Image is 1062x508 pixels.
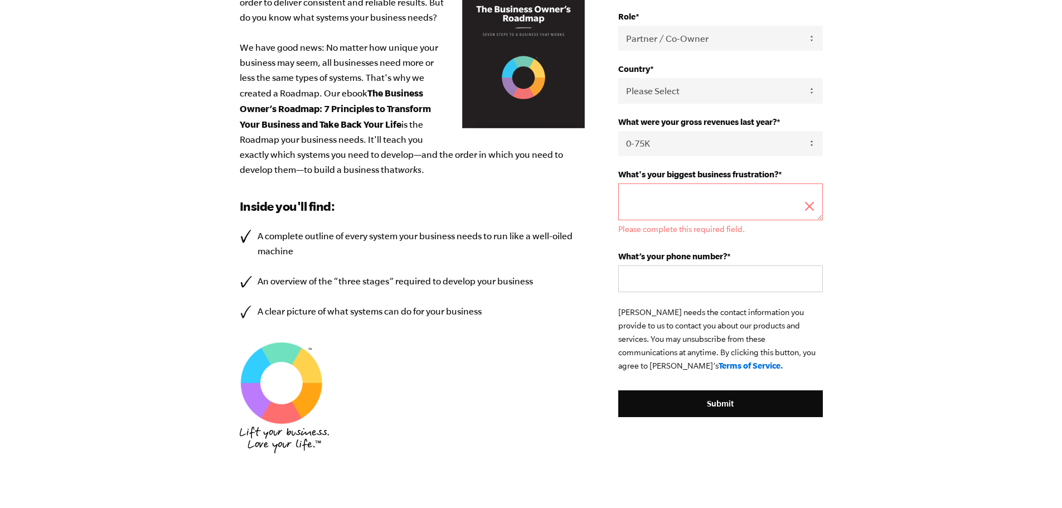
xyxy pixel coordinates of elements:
li: A complete outline of every system your business needs to run like a well-oiled machine [240,229,585,259]
p: [PERSON_NAME] needs the contact information you provide to us to contact you about our products a... [618,306,822,372]
span: What’s your phone number? [618,251,727,261]
h3: Inside you'll find: [240,197,585,215]
span: Country [618,64,650,74]
b: The Business Owner’s Roadmap: 7 Principles to Transform Your Business and Take Back Your Life [240,88,431,129]
span: What were your gross revenues last year? [618,117,777,127]
span: What's your biggest business frustration? [618,170,778,179]
label: Please complete this required field. [618,225,822,234]
span: Role [618,12,636,21]
input: Submit [618,390,822,417]
em: works [398,165,421,175]
li: A clear picture of what systems can do for your business [240,304,585,319]
img: EMyth_Logo_BP_Hand Font_Tagline_Stacked-Medium [240,427,329,453]
a: Terms of Service. [719,361,783,370]
li: An overview of the “three stages” required to develop your business [240,274,585,289]
img: EMyth SES TM Graphic [240,341,323,425]
iframe: Chat Widget [1006,454,1062,508]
